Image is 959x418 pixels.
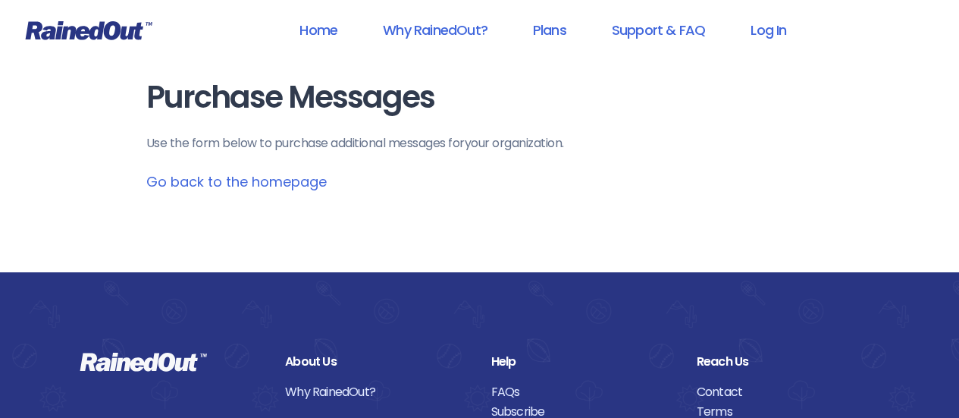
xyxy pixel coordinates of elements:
[697,382,879,402] a: Contact
[146,80,813,115] h1: Purchase Messages
[146,172,327,191] a: Go back to the homepage
[731,13,806,47] a: Log In
[513,13,586,47] a: Plans
[697,352,879,372] div: Reach Us
[285,352,468,372] div: About Us
[280,13,357,47] a: Home
[491,352,674,372] div: Help
[363,13,507,47] a: Why RainedOut?
[285,382,468,402] a: Why RainedOut?
[146,134,813,152] p: Use the form below to purchase additional messages for your organization .
[491,382,674,402] a: FAQs
[592,13,725,47] a: Support & FAQ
